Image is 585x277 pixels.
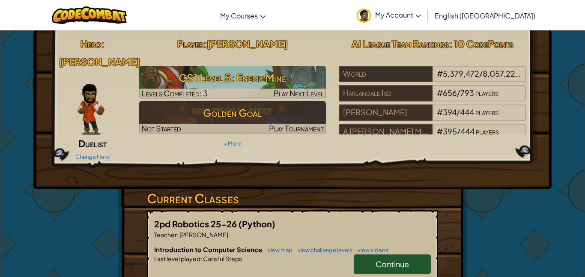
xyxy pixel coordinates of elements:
span: : [101,38,104,50]
h3: CS1 Level 5: Enemy Mine [139,68,326,87]
span: Player [177,38,203,50]
h3: Current Classes [147,189,438,208]
span: # [437,69,443,78]
span: / [479,69,483,78]
img: CS1 Level 5: Enemy Mine [139,66,326,98]
a: Harlandale Isd#656/793players [339,93,526,103]
a: view videos [353,247,389,253]
span: : [200,255,202,262]
a: + More [224,140,242,147]
div: World [339,66,432,82]
span: Play Tournament [269,123,324,133]
span: players [521,69,544,78]
a: view challenge levels [293,247,352,253]
span: players [475,107,498,117]
span: # [437,126,443,136]
span: AI League Team Rankings [352,38,449,50]
span: : [203,38,207,50]
span: Last level played [154,255,200,262]
img: CodeCombat logo [52,6,127,24]
span: # [437,88,443,98]
span: : [177,231,179,238]
a: My Courses [216,4,270,27]
span: Continue [376,259,409,269]
a: English ([GEOGRAPHIC_DATA]) [430,4,540,27]
img: avatar [357,9,371,23]
span: Levels Completed: 3 [141,88,208,98]
span: [PERSON_NAME] [207,38,288,50]
span: My Courses [220,11,258,20]
span: 793 [460,88,474,98]
a: Play Next Level [139,66,326,98]
span: English ([GEOGRAPHIC_DATA]) [435,11,535,20]
span: / [457,107,460,117]
span: [PERSON_NAME] [59,56,140,68]
span: / [457,126,460,136]
div: A [PERSON_NAME] Middle [339,124,432,140]
span: / [457,88,460,98]
a: My Account [352,2,425,29]
span: Careful Steps [202,255,242,262]
span: Introduction to Computer Science [154,245,263,253]
span: Hero [81,38,101,50]
span: 444 [460,126,475,136]
span: # [437,107,443,117]
span: 444 [460,107,474,117]
a: Change Hero [75,153,110,160]
span: Play Next Level [274,88,324,98]
span: Teacher [154,231,177,238]
span: 395 [443,126,457,136]
img: Golden Goal [139,101,326,134]
div: Harlandale Isd [339,85,432,101]
span: My Account [375,10,421,19]
h3: Golden Goal [139,103,326,122]
a: A [PERSON_NAME] Middle#395/444players [339,132,526,142]
span: players [476,126,499,136]
span: [PERSON_NAME] [179,231,228,238]
span: 656 [443,88,457,98]
span: Not Started [141,123,181,133]
span: : 10 CodePoints [449,38,513,50]
a: view map [263,247,292,253]
div: [PERSON_NAME] [339,104,432,121]
span: 394 [443,107,457,117]
img: duelist-pose.png [77,84,104,135]
a: World#5,379,472/8,057,222players [339,74,526,84]
span: (Python) [239,218,275,229]
span: 5,379,472 [443,69,479,78]
span: Duelist [78,137,107,149]
span: 8,057,222 [483,69,520,78]
span: players [475,88,498,98]
a: [PERSON_NAME]#394/444players [339,113,526,122]
a: Golden GoalNot StartedPlay Tournament [139,101,326,134]
span: 2pd Robotics 25-26 [154,218,239,229]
